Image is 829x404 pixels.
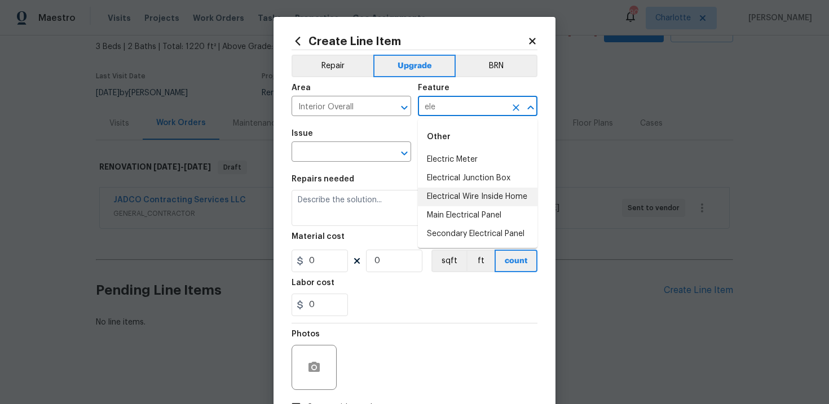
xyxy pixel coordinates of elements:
li: Electrical Wire Inside Home [418,188,537,206]
button: Upgrade [373,55,456,77]
h5: Labor cost [292,279,334,287]
li: Main Electrical Panel [418,206,537,225]
h5: Repairs needed [292,175,354,183]
h5: Material cost [292,233,345,241]
div: Other [418,123,537,150]
button: Repair [292,55,373,77]
h2: Create Line Item [292,35,527,47]
h5: Area [292,84,311,92]
li: Electrical Junction Box [418,169,537,188]
button: count [495,250,537,272]
button: Clear [508,100,524,116]
h5: Feature [418,84,449,92]
button: Open [396,100,412,116]
button: ft [466,250,495,272]
li: Secondary Electrical Panel [418,225,537,243]
button: sqft [431,250,466,272]
h5: Issue [292,130,313,137]
button: Open [396,145,412,161]
li: Electric Meter [418,150,537,169]
h5: Photos [292,330,320,338]
button: Close [523,100,539,116]
button: BRN [456,55,537,77]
